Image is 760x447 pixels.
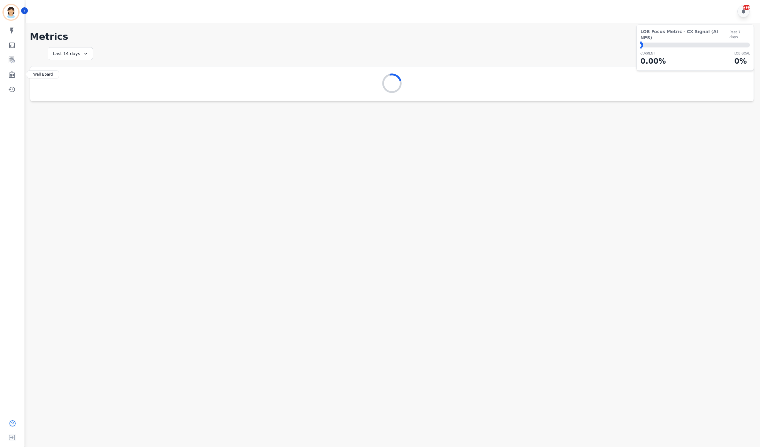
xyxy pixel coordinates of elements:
[729,30,750,39] span: Past 7 days
[48,47,93,60] div: Last 14 days
[640,51,666,56] p: CURRENT
[4,5,18,20] img: Bordered avatar
[30,31,754,42] h1: Metrics
[734,56,750,67] p: 0 %
[734,51,750,56] p: LOB Goal
[640,28,729,41] span: LOB Focus Metric - CX Signal (AI NPS)
[743,5,750,10] div: +99
[640,43,643,47] div: ⬤
[640,56,666,67] p: 0.00 %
